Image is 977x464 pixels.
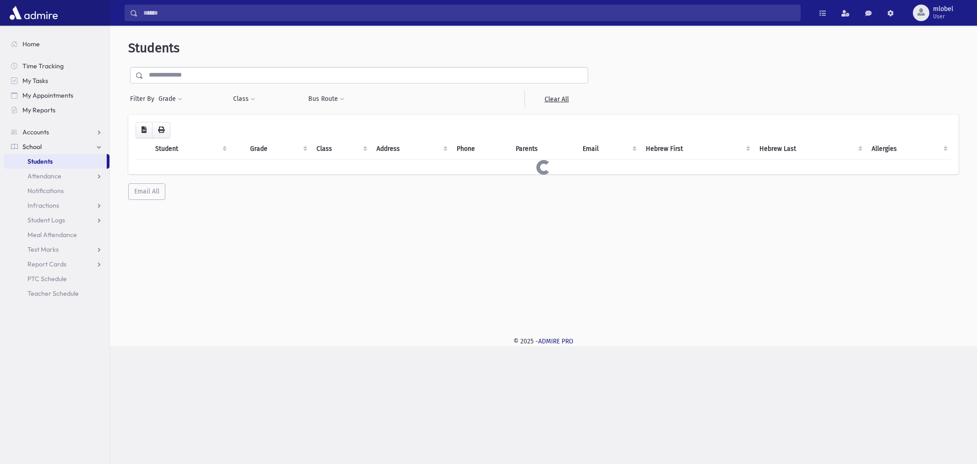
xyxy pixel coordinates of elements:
div: © 2025 - [125,337,962,346]
th: Class [311,138,371,160]
a: Teacher Schedule [4,286,109,301]
span: PTC Schedule [27,275,67,283]
button: Print [152,122,170,138]
img: AdmirePro [7,4,60,22]
th: Address [371,138,452,160]
a: Accounts [4,125,109,139]
span: User [933,13,953,20]
input: Search [138,5,800,21]
a: Attendance [4,169,109,183]
button: Class [233,91,256,107]
a: My Tasks [4,73,109,88]
button: Grade [158,91,183,107]
span: Time Tracking [22,62,64,70]
span: Meal Attendance [27,231,77,239]
a: PTC Schedule [4,271,109,286]
span: Teacher Schedule [27,289,79,298]
a: Time Tracking [4,59,109,73]
a: Student Logs [4,213,109,227]
th: Email [577,138,640,160]
a: Students [4,154,107,169]
span: Home [22,40,40,48]
th: Hebrew First [640,138,754,160]
a: Infractions [4,198,109,213]
span: School [22,143,42,151]
a: Meal Attendance [4,227,109,242]
span: Students [27,157,53,166]
a: My Reports [4,103,109,117]
a: Test Marks [4,242,109,257]
span: My Appointments [22,91,73,99]
a: School [4,139,109,154]
span: Report Cards [27,260,66,268]
th: Parents [510,138,578,160]
a: Notifications [4,183,109,198]
span: Accounts [22,128,49,136]
th: Phone [451,138,510,160]
th: Grade [245,138,311,160]
th: Hebrew Last [754,138,866,160]
button: Email All [128,183,165,200]
span: mlobel [933,6,953,13]
span: Infractions [27,201,59,210]
a: ADMIRE PRO [538,337,573,345]
span: Filter By [130,94,158,104]
a: Report Cards [4,257,109,271]
span: Notifications [27,187,64,195]
a: Clear All [524,91,588,107]
span: Students [128,40,180,55]
span: Attendance [27,172,61,180]
button: CSV [136,122,153,138]
span: My Tasks [22,77,48,85]
span: Student Logs [27,216,65,224]
th: Allergies [866,138,951,160]
a: My Appointments [4,88,109,103]
span: My Reports [22,106,55,114]
span: Test Marks [27,245,59,254]
a: Home [4,37,109,51]
th: Student [150,138,230,160]
button: Bus Route [308,91,345,107]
